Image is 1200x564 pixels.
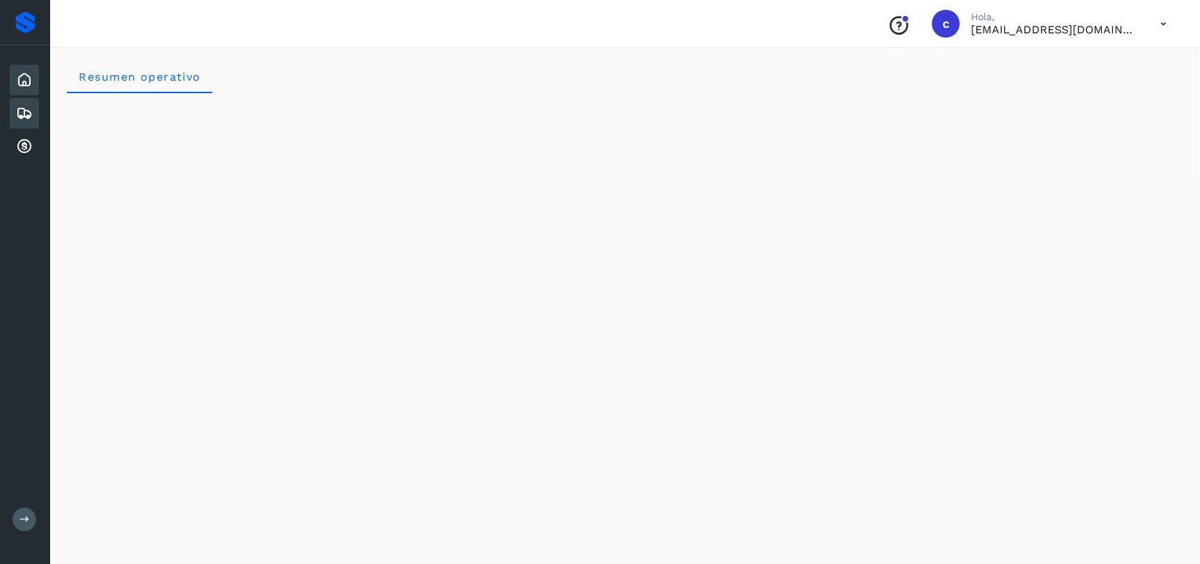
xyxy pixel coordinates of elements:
div: Cuentas por cobrar [10,131,39,162]
p: Hola, [971,11,1138,23]
p: cuentasespeciales8_met@castores.com.mx [971,23,1138,36]
span: Resumen operativo [78,70,201,83]
div: Inicio [10,65,39,95]
div: Embarques [10,98,39,129]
